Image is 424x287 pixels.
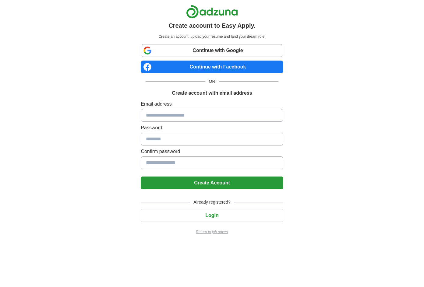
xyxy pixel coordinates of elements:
[141,213,283,218] a: Login
[141,44,283,57] a: Continue with Google
[205,78,219,85] span: OR
[142,34,282,39] p: Create an account, upload your resume and land your dream role.
[141,209,283,222] button: Login
[141,177,283,189] button: Create Account
[141,61,283,73] a: Continue with Facebook
[186,5,238,19] img: Adzuna logo
[141,124,283,131] label: Password
[141,148,283,155] label: Confirm password
[190,199,234,205] span: Already registered?
[172,89,252,97] h1: Create account with email address
[141,100,283,108] label: Email address
[168,21,256,30] h1: Create account to Easy Apply.
[141,229,283,235] a: Return to job advert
